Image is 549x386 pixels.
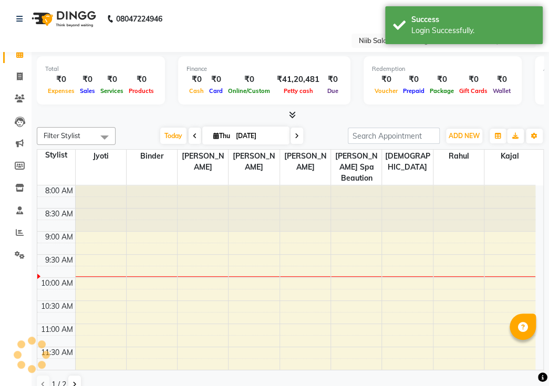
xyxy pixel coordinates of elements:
div: Login Successfully. [411,25,535,36]
span: Voucher [372,87,400,95]
div: ₹0 [372,74,400,86]
div: ₹0 [490,74,513,86]
div: 11:00 AM [39,324,75,335]
div: Redemption [372,65,513,74]
span: [PERSON_NAME] [280,150,330,174]
div: ₹0 [77,74,98,86]
div: ₹0 [324,74,342,86]
div: ₹41,20,481 [273,74,324,86]
span: kajal [484,150,535,163]
span: Card [206,87,225,95]
span: ADD NEW [449,132,480,140]
span: [PERSON_NAME] [178,150,228,174]
input: Search Appointment [348,128,440,144]
b: 08047224946 [116,4,162,34]
div: 9:30 AM [43,255,75,266]
span: Prepaid [400,87,427,95]
span: Jyoti [76,150,126,163]
span: Online/Custom [225,87,273,95]
div: 11:30 AM [39,347,75,358]
span: Products [126,87,157,95]
div: 10:00 AM [39,278,75,289]
span: Gift Cards [457,87,490,95]
span: Today [160,128,187,144]
span: Thu [211,132,233,140]
div: ₹0 [45,74,77,86]
div: ₹0 [98,74,126,86]
span: Sales [77,87,98,95]
div: 9:00 AM [43,232,75,243]
span: [PERSON_NAME] [229,150,279,174]
div: ₹0 [187,74,206,86]
span: Petty cash [281,87,316,95]
button: ADD NEW [446,129,482,143]
div: ₹0 [427,74,457,86]
span: Filter Stylist [44,131,80,140]
span: [DEMOGRAPHIC_DATA] [382,150,432,174]
div: Finance [187,65,342,74]
span: [PERSON_NAME] spa beaution [331,150,381,185]
span: Cash [187,87,206,95]
span: binder [127,150,177,163]
span: Services [98,87,126,95]
div: 8:30 AM [43,208,75,220]
div: ₹0 [400,74,427,86]
input: 2025-09-04 [233,128,285,144]
img: logo [27,4,99,34]
span: Expenses [45,87,77,95]
div: Stylist [37,150,75,161]
div: ₹0 [457,74,490,86]
div: ₹0 [206,74,225,86]
span: Due [325,87,341,95]
div: 10:30 AM [39,301,75,312]
span: Package [427,87,457,95]
div: Total [45,65,157,74]
span: rahul [433,150,484,163]
div: ₹0 [126,74,157,86]
span: Wallet [490,87,513,95]
div: ₹0 [225,74,273,86]
div: 8:00 AM [43,185,75,196]
div: Success [411,14,535,25]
